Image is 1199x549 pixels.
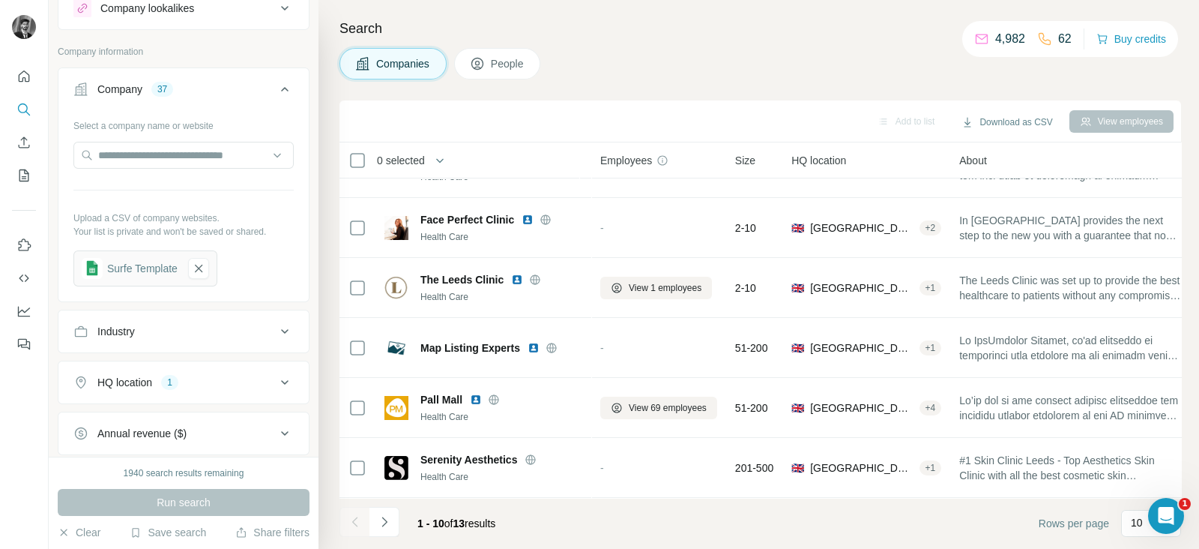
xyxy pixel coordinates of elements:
span: Lo IpsUmdolor Sitamet, co'ad elitseddo ei temporinci utla etdolore ma ali enimadm veni qui nostru... [959,333,1181,363]
button: Annual revenue ($) [58,415,309,451]
span: 201-500 [735,460,773,475]
span: - [600,342,604,354]
span: [GEOGRAPHIC_DATA], [GEOGRAPHIC_DATA], [GEOGRAPHIC_DATA] [810,340,913,355]
span: 0 selected [377,153,425,168]
span: 2-10 [735,220,756,235]
img: LinkedIn logo [511,274,523,286]
div: Health Care [420,470,582,484]
div: 1940 search results remaining [124,466,244,480]
span: 🇬🇧 [791,280,804,295]
span: #1 Skin Clinic Leeds - Top Aesthetics Skin Clinic with all the best cosmetic skin treatments. [GE... [959,453,1181,483]
img: Logo of Map Listing Experts [384,336,408,360]
span: The Leeds Clinic was set up to provide the best healthcare to patients without any compromise. We... [959,273,1181,303]
span: 🇬🇧 [791,340,804,355]
span: 2-10 [735,280,756,295]
span: Companies [376,56,431,71]
div: Health Care [420,230,582,244]
span: [GEOGRAPHIC_DATA], [GEOGRAPHIC_DATA], [GEOGRAPHIC_DATA] [810,280,913,295]
span: [GEOGRAPHIC_DATA], [GEOGRAPHIC_DATA] [810,400,913,415]
span: [GEOGRAPHIC_DATA], [GEOGRAPHIC_DATA]|Yorks & Humberside|[GEOGRAPHIC_DATA] ([GEOGRAPHIC_DATA])|[GE... [810,220,913,235]
span: View 69 employees [629,401,707,415]
button: Industry [58,313,309,349]
button: Use Surfe API [12,265,36,292]
img: Logo of Face Perfect Clinic [384,216,408,240]
h4: Search [339,18,1181,39]
img: Logo of The Leeds Clinic [384,276,408,300]
span: HQ location [791,153,846,168]
div: + 1 [919,341,942,355]
span: 1 [1179,498,1191,510]
img: LinkedIn logo [528,342,540,354]
span: The Leeds Clinic [420,272,504,287]
div: Annual revenue ($) [97,426,187,441]
button: View 69 employees [600,397,717,419]
button: Dashboard [12,298,36,325]
p: 62 [1058,30,1072,48]
span: [GEOGRAPHIC_DATA], [GEOGRAPHIC_DATA]|Yorks & Humberside|[GEOGRAPHIC_DATA] ([GEOGRAPHIC_DATA])|[GE... [810,460,913,475]
span: Face Perfect Clinic [420,212,514,227]
button: Clear [58,525,100,540]
span: - [600,462,604,474]
img: LinkedIn logo [522,214,534,226]
button: Save search [130,525,206,540]
span: People [491,56,525,71]
button: Download as CSV [951,111,1063,133]
p: 4,982 [995,30,1025,48]
div: HQ location [97,375,152,390]
p: Company information [58,45,309,58]
div: + 2 [919,221,942,235]
div: + 1 [919,461,942,475]
div: Select a company name or website [73,113,294,133]
p: Your list is private and won't be saved or shared. [73,225,294,238]
div: Health Care [420,290,582,304]
div: 1 [161,376,178,389]
span: 13 [453,517,465,529]
div: Company [97,82,142,97]
span: 51-200 [735,340,768,355]
button: Navigate to next page [369,507,399,537]
div: 37 [151,82,173,96]
span: 🇬🇧 [791,220,804,235]
iframe: Intercom live chat [1148,498,1184,534]
img: Avatar [12,15,36,39]
span: 1 - 10 [417,517,444,529]
button: Feedback [12,331,36,358]
img: LinkedIn logo [470,394,482,406]
span: About [959,153,987,168]
span: 🇬🇧 [791,460,804,475]
span: Rows per page [1039,516,1109,531]
span: - [600,222,604,234]
div: Company lookalikes [100,1,194,16]
span: Map Listing Experts [420,340,520,355]
span: Lo’ip dol si ame consect adipisc elitseddoe tem incididu utlabor etdolorem al eni AD minimven qui... [959,393,1181,423]
button: HQ location1 [58,364,309,400]
button: View 1 employees [600,277,712,299]
button: My lists [12,162,36,189]
span: Size [735,153,755,168]
p: 10 [1131,515,1143,530]
p: Upload a CSV of company websites. [73,211,294,225]
div: + 1 [919,281,942,295]
span: of [444,517,453,529]
div: Health Care [420,410,582,424]
span: 51-200 [735,400,768,415]
button: Enrich CSV [12,129,36,156]
div: Surfe Template [107,261,178,276]
button: Buy credits [1096,28,1166,49]
img: gsheets icon [82,258,103,279]
button: Use Surfe on LinkedIn [12,232,36,259]
button: Search [12,96,36,123]
span: In [GEOGRAPHIC_DATA] provides the next step to the new you with a guarantee that no cosmetic crea... [959,213,1181,243]
button: Company37 [58,71,309,113]
span: View 1 employees [629,281,701,295]
button: Quick start [12,63,36,90]
button: Share filters [235,525,309,540]
span: Serenity Aesthetics [420,452,517,467]
span: Employees [600,153,652,168]
div: + 4 [919,401,942,415]
img: Logo of Serenity Aesthetics [384,456,408,480]
span: 🇬🇧 [791,400,804,415]
div: Industry [97,324,135,339]
span: results [417,517,495,529]
span: Pall Mall [420,392,462,407]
